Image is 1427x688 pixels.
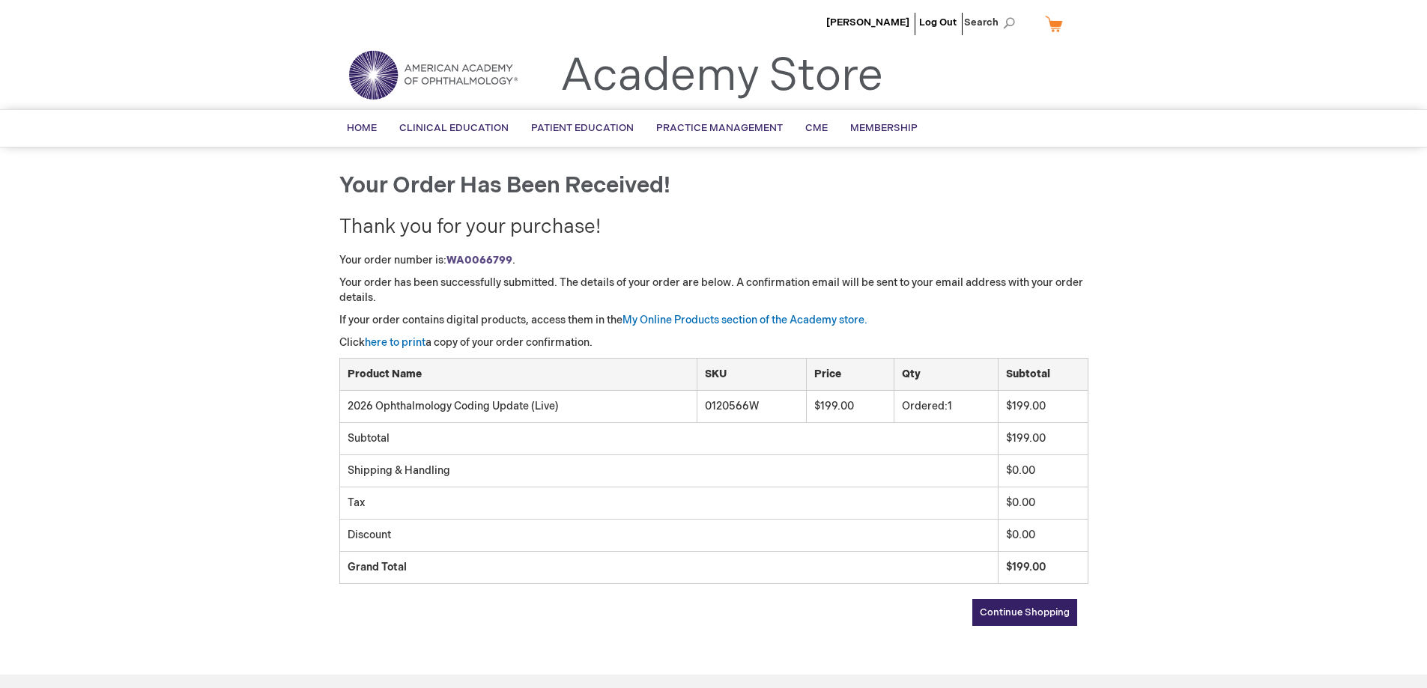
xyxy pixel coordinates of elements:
span: Practice Management [656,122,783,134]
span: Patient Education [531,122,634,134]
td: Subtotal [339,423,998,455]
p: If your order contains digital products, access them in the [339,313,1088,328]
th: Qty [894,359,998,391]
td: $0.00 [998,487,1088,520]
td: $199.00 [998,423,1088,455]
a: Academy Store [560,49,883,103]
td: $199.00 [807,391,894,422]
p: Your order number is: . [339,253,1088,268]
span: Home [347,122,377,134]
span: CME [805,122,828,134]
td: Tax [339,487,998,520]
th: Subtotal [998,359,1088,391]
a: Continue Shopping [972,599,1077,626]
td: $199.00 [998,552,1088,584]
td: 0120566W [697,391,807,422]
td: 1 [894,391,998,422]
td: Shipping & Handling [339,455,998,487]
span: Clinical Education [399,122,509,134]
td: 2026 Ophthalmology Coding Update (Live) [339,391,697,422]
th: Price [807,359,894,391]
td: $0.00 [998,455,1088,487]
span: Search [964,7,1021,37]
span: Ordered: [902,400,948,413]
p: Your order has been successfully submitted. The details of your order are below. A confirmation e... [339,275,1088,305]
p: Click a copy of your order confirmation. [339,335,1088,350]
td: $199.00 [998,391,1088,422]
span: Continue Shopping [980,606,1070,618]
td: Discount [339,520,998,552]
a: WA0066799 [446,254,512,267]
td: $0.00 [998,520,1088,552]
span: Your order has been received! [339,172,670,199]
a: Log Out [919,16,957,28]
th: SKU [697,359,807,391]
span: Membership [850,122,918,134]
a: [PERSON_NAME] [826,16,909,28]
a: My Online Products section of the Academy store. [622,314,867,326]
h2: Thank you for your purchase! [339,217,1088,239]
td: Grand Total [339,552,998,584]
a: here to print [365,336,425,349]
th: Product Name [339,359,697,391]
